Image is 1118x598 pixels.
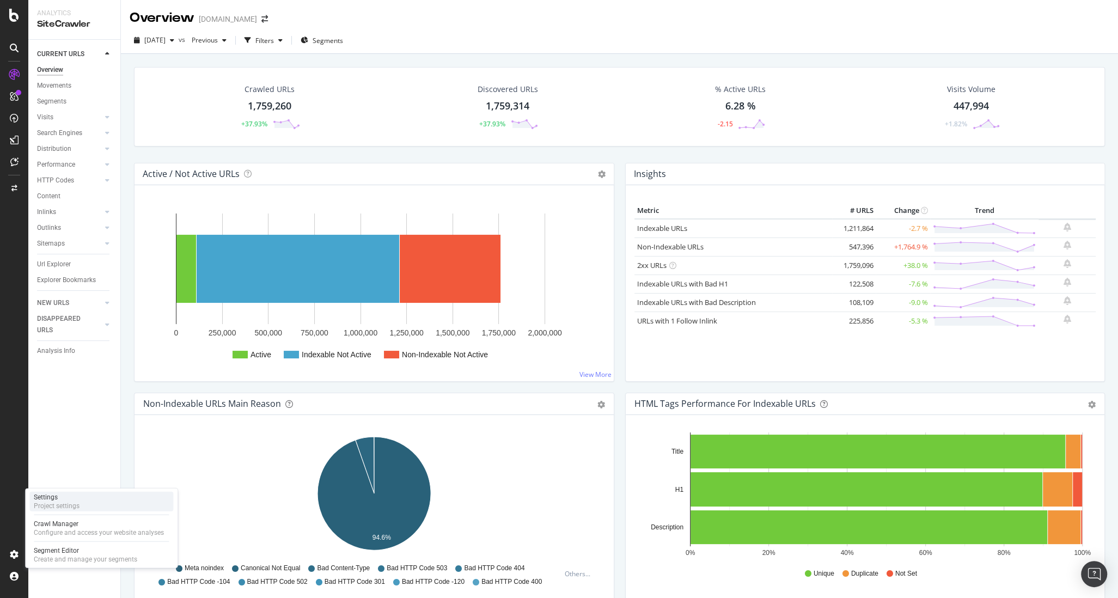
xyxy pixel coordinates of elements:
[143,167,240,181] h4: Active / Not Active URLs
[143,203,605,373] div: A chart.
[832,256,876,274] td: 1,759,096
[478,84,538,95] div: Discovered URLs
[372,534,391,541] text: 94.6%
[832,219,876,238] td: 1,211,864
[251,350,271,359] text: Active
[302,350,371,359] text: Indexable Not Active
[597,401,605,408] div: gear
[179,35,187,44] span: vs
[325,577,385,587] span: Bad HTTP Code 301
[37,143,71,155] div: Distribution
[37,345,75,357] div: Analysis Info
[37,9,112,18] div: Analytics
[876,256,930,274] td: +38.0 %
[919,549,932,557] text: 60%
[37,175,102,186] a: HTTP Codes
[34,502,80,510] div: Project settings
[255,36,274,45] div: Filters
[37,259,113,270] a: Url Explorer
[634,203,833,219] th: Metric
[37,80,71,91] div: Movements
[1081,561,1107,587] div: Open Intercom Messenger
[37,313,102,336] a: DISAPPEARED URLS
[199,14,257,25] div: [DOMAIN_NAME]
[143,398,281,409] div: Non-Indexable URLs Main Reason
[37,175,74,186] div: HTTP Codes
[37,96,113,107] a: Segments
[301,328,328,337] text: 750,000
[167,577,230,587] span: Bad HTTP Code -104
[209,328,236,337] text: 250,000
[1088,401,1096,408] div: gear
[717,119,732,129] div: -2.15
[685,549,695,557] text: 0%
[29,492,173,511] a: SettingsProject settings
[29,545,173,565] a: Segment EditorCreate and manage your segments
[34,546,137,555] div: Segment Editor
[185,564,224,573] span: Meta noindex
[37,48,84,60] div: CURRENT URLS
[997,549,1010,557] text: 80%
[634,432,1096,559] div: A chart.
[1064,241,1071,249] div: bell-plus
[650,523,683,531] text: Description
[143,432,605,559] svg: A chart.
[464,564,524,573] span: Bad HTTP Code 404
[579,370,612,379] a: View More
[144,35,166,45] span: 2025 Oct. 8th
[34,555,137,564] div: Create and manage your segments
[37,274,96,286] div: Explorer Bookmarks
[637,242,704,252] a: Non-Indexable URLs
[245,84,295,95] div: Crawled URLs
[344,328,377,337] text: 1,000,000
[130,9,194,27] div: Overview
[296,32,347,49] button: Segments
[261,15,268,23] div: arrow-right-arrow-left
[37,238,65,249] div: Sitemaps
[37,222,61,234] div: Outlinks
[313,36,343,45] span: Segments
[637,223,687,233] a: Indexable URLs
[37,143,102,155] a: Distribution
[37,191,113,202] a: Content
[240,32,287,49] button: Filters
[481,577,542,587] span: Bad HTTP Code 400
[930,203,1038,219] th: Trend
[876,312,930,330] td: -5.3 %
[637,260,667,270] a: 2xx URLs
[634,167,666,181] h4: Insights
[715,84,766,95] div: % Active URLs
[637,316,717,326] a: URLs with 1 Follow Inlink
[37,206,102,218] a: Inlinks
[1064,296,1071,305] div: bell-plus
[37,259,71,270] div: Url Explorer
[895,569,917,578] span: Not Set
[317,564,370,573] span: Bad Content-Type
[1064,278,1071,286] div: bell-plus
[37,297,69,309] div: NEW URLS
[241,564,300,573] span: Canonical Not Equal
[37,127,102,139] a: Search Engines
[402,577,465,587] span: Bad HTTP Code -120
[37,297,102,309] a: NEW URLS
[762,549,775,557] text: 20%
[832,274,876,293] td: 122,508
[37,64,113,76] a: Overview
[876,293,930,312] td: -9.0 %
[37,96,66,107] div: Segments
[37,112,53,123] div: Visits
[29,518,173,538] a: Crawl ManagerConfigure and access your website analyses
[387,564,447,573] span: Bad HTTP Code 503
[37,345,113,357] a: Analysis Info
[876,237,930,256] td: +1,764.9 %
[37,64,63,76] div: Overview
[671,448,683,455] text: Title
[954,99,989,113] div: 447,994
[832,237,876,256] td: 547,396
[851,569,878,578] span: Duplicate
[37,159,102,170] a: Performance
[832,293,876,312] td: 108,109
[37,206,56,218] div: Inlinks
[876,203,930,219] th: Change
